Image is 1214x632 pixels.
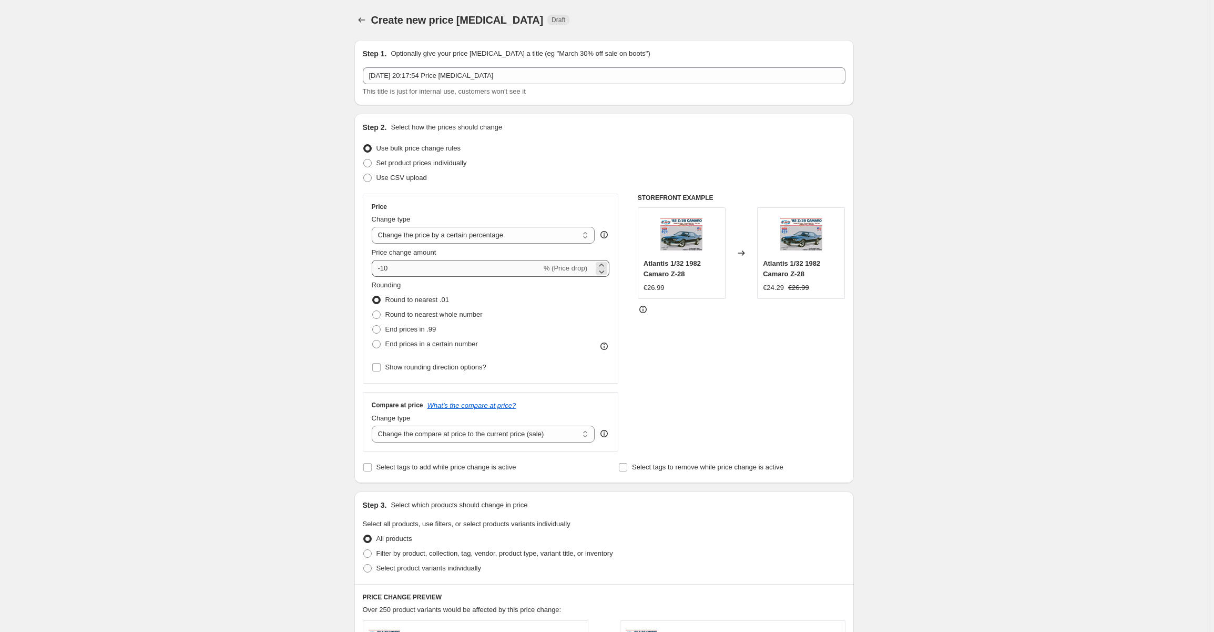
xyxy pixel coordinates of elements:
[385,296,449,304] span: Round to nearest .01
[763,259,820,278] span: Atlantis 1/32 1982 Camaro Z-28
[376,549,613,557] span: Filter by product, collection, tag, vendor, product type, variant title, or inventory
[372,414,411,422] span: Change type
[372,203,387,211] h3: Price
[780,213,822,255] img: atlantis-132-1982-camaro-z-28-984849_80x.jpg
[632,463,783,471] span: Select tags to remove while price change is active
[391,122,502,133] p: Select how the prices should change
[391,48,650,59] p: Optionally give your price [MEDICAL_DATA] a title (eg "March 30% off sale on boots")
[544,264,587,272] span: % (Price drop)
[376,564,481,572] span: Select product variants individually
[599,428,609,439] div: help
[763,283,784,293] div: €24.29
[363,122,387,133] h2: Step 2.
[638,194,845,202] h6: STOREFRONT EXAMPLE
[376,535,412,543] span: All products
[644,259,701,278] span: Atlantis 1/32 1982 Camaro Z-28
[376,174,427,182] span: Use CSV upload
[363,48,387,59] h2: Step 1.
[363,67,845,84] input: 30% off holiday sale
[354,13,369,27] button: Price change jobs
[372,215,411,223] span: Change type
[363,520,570,528] span: Select all products, use filters, or select products variants individually
[391,500,527,510] p: Select which products should change in price
[599,229,609,240] div: help
[552,16,565,24] span: Draft
[372,281,401,289] span: Rounding
[376,144,461,152] span: Use bulk price change rules
[363,87,526,95] span: This title is just for internal use, customers won't see it
[376,159,467,167] span: Set product prices individually
[363,593,845,601] h6: PRICE CHANGE PREVIEW
[372,260,542,277] input: -15
[788,283,809,293] strike: €26.99
[385,363,486,371] span: Show rounding direction options?
[372,401,423,409] h3: Compare at price
[372,248,436,256] span: Price change amount
[385,325,436,333] span: End prices in .99
[376,463,516,471] span: Select tags to add while price change is active
[427,402,516,409] button: What's the compare at price?
[371,14,544,26] span: Create new price [MEDICAL_DATA]
[385,340,478,348] span: End prices in a certain number
[644,283,665,293] div: €26.99
[660,213,702,255] img: atlantis-132-1982-camaro-z-28-984849_80x.jpg
[363,500,387,510] h2: Step 3.
[385,310,483,318] span: Round to nearest whole number
[363,606,562,614] span: Over 250 product variants would be affected by this price change:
